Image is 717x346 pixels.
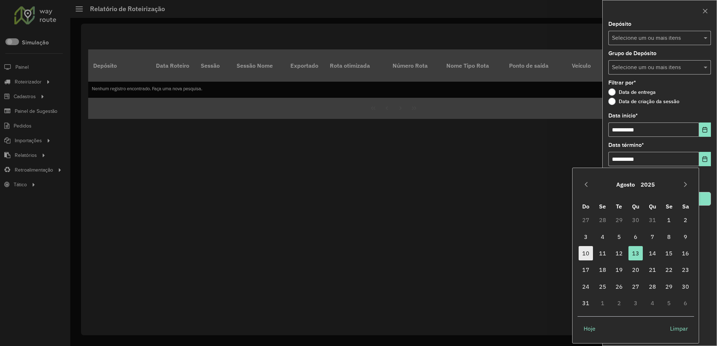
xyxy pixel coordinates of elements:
[608,20,631,28] label: Depósito
[594,261,611,278] td: 18
[677,295,694,311] td: 6
[662,213,676,227] span: 1
[608,88,656,96] label: Data de entrega
[644,295,660,311] td: 4
[578,228,594,245] td: 3
[678,246,693,260] span: 16
[662,263,676,277] span: 22
[677,245,694,261] td: 16
[611,278,627,294] td: 26
[579,230,593,244] span: 3
[662,230,676,244] span: 8
[661,228,677,245] td: 8
[666,203,673,210] span: Se
[628,263,643,277] span: 20
[594,278,611,294] td: 25
[613,176,638,193] button: Choose Month
[579,263,593,277] span: 17
[644,228,660,245] td: 7
[644,245,660,261] td: 14
[645,279,660,294] span: 28
[608,141,644,149] label: Data término
[578,295,594,311] td: 31
[661,212,677,228] td: 1
[662,279,676,294] span: 29
[611,245,627,261] td: 12
[595,230,610,244] span: 4
[608,111,638,120] label: Data início
[644,261,660,278] td: 21
[627,245,644,261] td: 13
[611,261,627,278] td: 19
[627,228,644,245] td: 6
[661,295,677,311] td: 5
[670,324,688,333] span: Limpar
[578,212,594,228] td: 27
[582,203,589,210] span: Do
[664,322,694,336] button: Limpar
[595,279,610,294] span: 25
[616,203,622,210] span: Te
[677,212,694,228] td: 2
[628,279,643,294] span: 27
[662,246,676,260] span: 15
[661,278,677,294] td: 29
[594,228,611,245] td: 4
[612,246,626,260] span: 12
[572,168,699,343] div: Choose Date
[645,230,660,244] span: 7
[608,78,636,87] label: Filtrar por
[682,203,689,210] span: Sa
[608,49,656,58] label: Grupo de Depósito
[661,245,677,261] td: 15
[644,212,660,228] td: 31
[611,212,627,228] td: 29
[594,212,611,228] td: 28
[628,246,643,260] span: 13
[612,279,626,294] span: 26
[677,261,694,278] td: 23
[580,179,592,190] button: Previous Month
[638,176,658,193] button: Choose Year
[578,322,602,336] button: Hoje
[594,245,611,261] td: 11
[680,179,691,190] button: Next Month
[611,228,627,245] td: 5
[678,279,693,294] span: 30
[645,263,660,277] span: 21
[579,296,593,310] span: 31
[595,246,610,260] span: 11
[584,324,595,333] span: Hoje
[595,263,610,277] span: 18
[627,295,644,311] td: 3
[578,245,594,261] td: 10
[599,203,606,210] span: Se
[611,295,627,311] td: 2
[677,278,694,294] td: 30
[677,228,694,245] td: 9
[578,278,594,294] td: 24
[578,261,594,278] td: 17
[628,230,643,244] span: 6
[579,279,593,294] span: 24
[678,263,693,277] span: 23
[678,230,693,244] span: 9
[612,230,626,244] span: 5
[579,246,593,260] span: 10
[678,213,693,227] span: 2
[612,263,626,277] span: 19
[699,122,711,137] button: Choose Date
[699,152,711,166] button: Choose Date
[627,261,644,278] td: 20
[645,246,660,260] span: 14
[661,261,677,278] td: 22
[632,203,639,210] span: Qu
[644,278,660,294] td: 28
[627,278,644,294] td: 27
[649,203,656,210] span: Qu
[594,295,611,311] td: 1
[608,98,679,105] label: Data de criação da sessão
[627,212,644,228] td: 30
